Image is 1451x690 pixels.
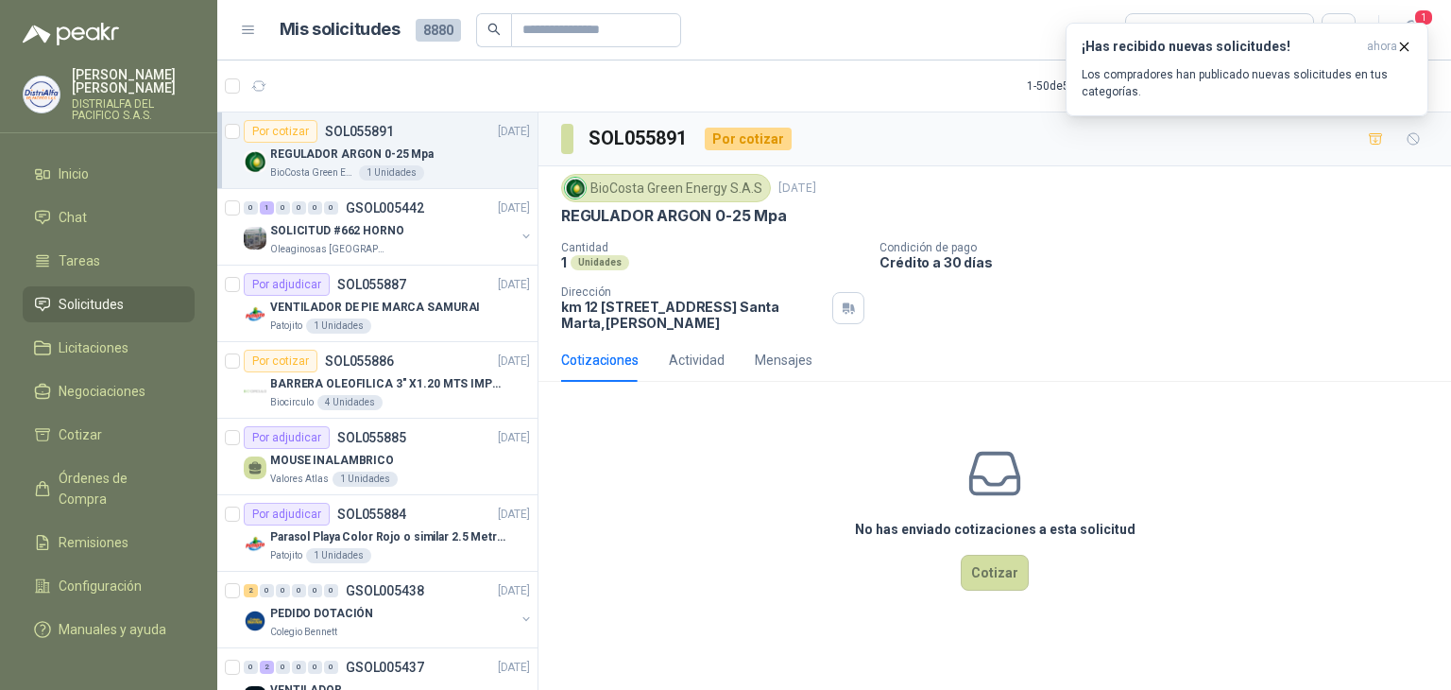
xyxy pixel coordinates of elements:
[705,128,792,150] div: Por cotizar
[324,661,338,674] div: 0
[346,584,424,597] p: GSOL005438
[498,353,530,371] p: [DATE]
[23,156,195,192] a: Inicio
[324,201,338,215] div: 0
[217,112,538,189] a: Por cotizarSOL055891[DATE] Company LogoREGULADOR ARGON 0-25 MpaBioCosta Green Energy S.A.S1 Unidades
[879,254,1443,270] p: Crédito a 30 días
[498,123,530,141] p: [DATE]
[1394,13,1428,47] button: 1
[1367,39,1397,55] span: ahora
[59,207,87,228] span: Chat
[855,519,1135,540] h3: No has enviado cotizaciones a esta solicitud
[23,417,195,453] a: Cotizar
[59,619,166,640] span: Manuales y ayuda
[244,350,317,372] div: Por cotizar
[59,250,100,271] span: Tareas
[23,330,195,366] a: Licitaciones
[217,495,538,572] a: Por adjudicarSOL055884[DATE] Company LogoParasol Playa Color Rojo o similar 2.5 Metros Uv+50Patoj...
[244,426,330,449] div: Por adjudicar
[317,395,383,410] div: 4 Unidades
[244,533,266,556] img: Company Logo
[270,165,355,181] p: BioCosta Green Energy S.A.S
[270,452,394,470] p: MOUSE INALAMBRICO
[324,584,338,597] div: 0
[59,294,124,315] span: Solicitudes
[1082,66,1412,100] p: Los compradores han publicado nuevas solicitudes en tus categorías.
[1066,23,1428,116] button: ¡Has recibido nuevas solicitudes!ahora Los compradores han publicado nuevas solicitudes en tus ca...
[561,254,567,270] p: 1
[260,584,274,597] div: 0
[270,242,389,257] p: Oleaginosas [GEOGRAPHIC_DATA][PERSON_NAME]
[244,273,330,296] div: Por adjudicar
[217,342,538,419] a: Por cotizarSOL055886[DATE] Company LogoBARRERA OLEOFILICA 3" X1.20 MTS IMPORTADOBiocirculo4 Unidades
[23,373,195,409] a: Negociaciones
[333,472,398,487] div: 1 Unidades
[72,98,195,121] p: DISTRIALFA DEL PACIFICO S.A.S.
[292,201,306,215] div: 0
[276,661,290,674] div: 0
[325,125,394,138] p: SOL055891
[561,299,825,331] p: km 12 [STREET_ADDRESS] Santa Marta , [PERSON_NAME]
[244,303,266,326] img: Company Logo
[270,528,505,546] p: Parasol Playa Color Rojo o similar 2.5 Metros Uv+50
[59,424,102,445] span: Cotizar
[561,241,864,254] p: Cantidad
[270,146,434,164] p: REGULADOR ARGON 0-25 Mpa
[306,548,371,563] div: 1 Unidades
[306,319,371,334] div: 1 Unidades
[244,201,258,215] div: 0
[1137,20,1177,41] div: Todas
[270,299,480,317] p: VENTILADOR DE PIE MARCA SAMURAI
[59,164,89,184] span: Inicio
[498,429,530,447] p: [DATE]
[270,395,314,410] p: Biocirculo
[244,227,266,250] img: Company Logo
[337,508,406,521] p: SOL055884
[589,124,690,153] h3: SOL055891
[270,605,373,623] p: PEDIDO DOTACIÓN
[270,472,329,487] p: Valores Atlas
[416,19,461,42] span: 8880
[59,532,128,553] span: Remisiones
[498,506,530,524] p: [DATE]
[498,659,530,677] p: [DATE]
[244,120,317,143] div: Por cotizar
[24,77,60,112] img: Company Logo
[561,174,771,202] div: BioCosta Green Energy S.A.S
[778,180,816,198] p: [DATE]
[292,661,306,674] div: 0
[359,165,424,181] div: 1 Unidades
[244,579,534,640] a: 2 0 0 0 0 0 GSOL005438[DATE] Company LogoPEDIDO DOTACIÓNColegio Bennett
[59,337,128,358] span: Licitaciones
[23,460,195,517] a: Órdenes de Compra
[308,661,322,674] div: 0
[217,419,538,495] a: Por adjudicarSOL055885[DATE] MOUSE INALAMBRICOValores Atlas1 Unidades
[325,354,394,368] p: SOL055886
[561,285,825,299] p: Dirección
[270,548,302,563] p: Patojito
[1027,71,1150,101] div: 1 - 50 de 5102
[23,568,195,604] a: Configuración
[270,319,302,334] p: Patojito
[23,525,195,561] a: Remisiones
[23,243,195,279] a: Tareas
[487,23,501,36] span: search
[308,584,322,597] div: 0
[270,375,505,393] p: BARRERA OLEOFILICA 3" X1.20 MTS IMPORTADO
[961,555,1029,591] button: Cotizar
[217,266,538,342] a: Por adjudicarSOL055887[DATE] Company LogoVENTILADOR DE PIE MARCA SAMURAIPatojito1 Unidades
[561,206,787,226] p: REGULADOR ARGON 0-25 Mpa
[1413,9,1434,26] span: 1
[72,68,195,95] p: [PERSON_NAME] [PERSON_NAME]
[59,468,177,509] span: Órdenes de Compra
[59,576,142,596] span: Configuración
[244,380,266,403] img: Company Logo
[669,350,725,371] div: Actividad
[280,16,401,43] h1: Mis solicitudes
[346,661,424,674] p: GSOL005437
[23,23,119,45] img: Logo peakr
[498,199,530,217] p: [DATE]
[498,276,530,294] p: [DATE]
[244,661,258,674] div: 0
[23,199,195,235] a: Chat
